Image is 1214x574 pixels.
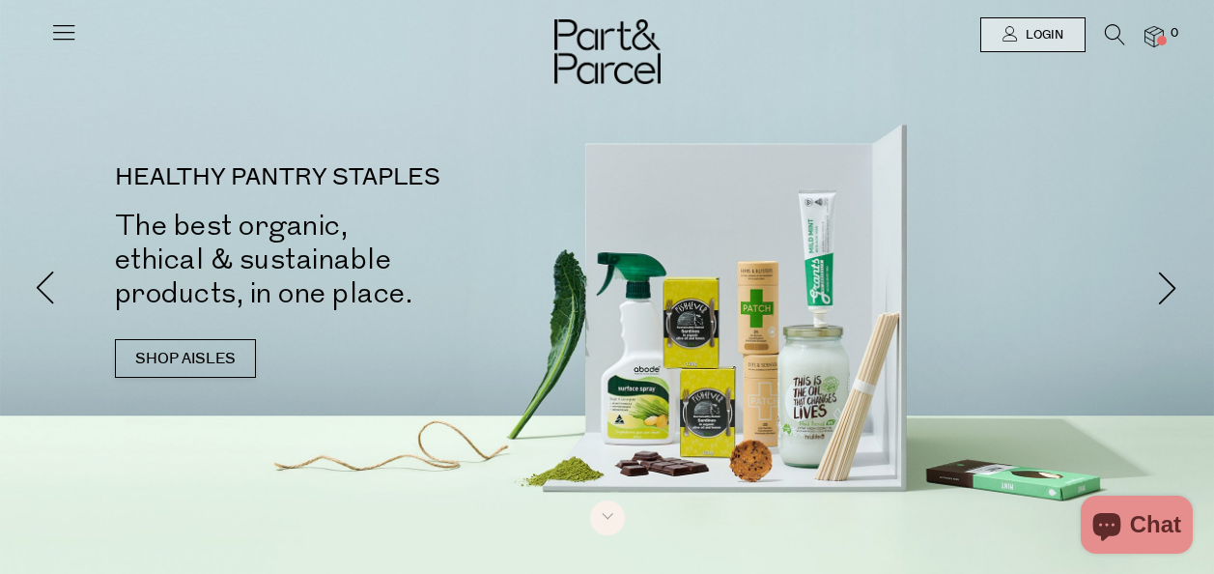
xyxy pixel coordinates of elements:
[1075,496,1199,559] inbox-online-store-chat: Shopify online store chat
[1021,27,1063,43] span: Login
[115,209,636,310] h2: The best organic, ethical & sustainable products, in one place.
[1166,25,1183,43] span: 0
[1144,26,1164,46] a: 0
[115,166,636,189] p: HEALTHY PANTRY STAPLES
[115,339,256,378] a: SHOP AISLES
[980,17,1086,52] a: Login
[554,19,661,84] img: Part&Parcel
